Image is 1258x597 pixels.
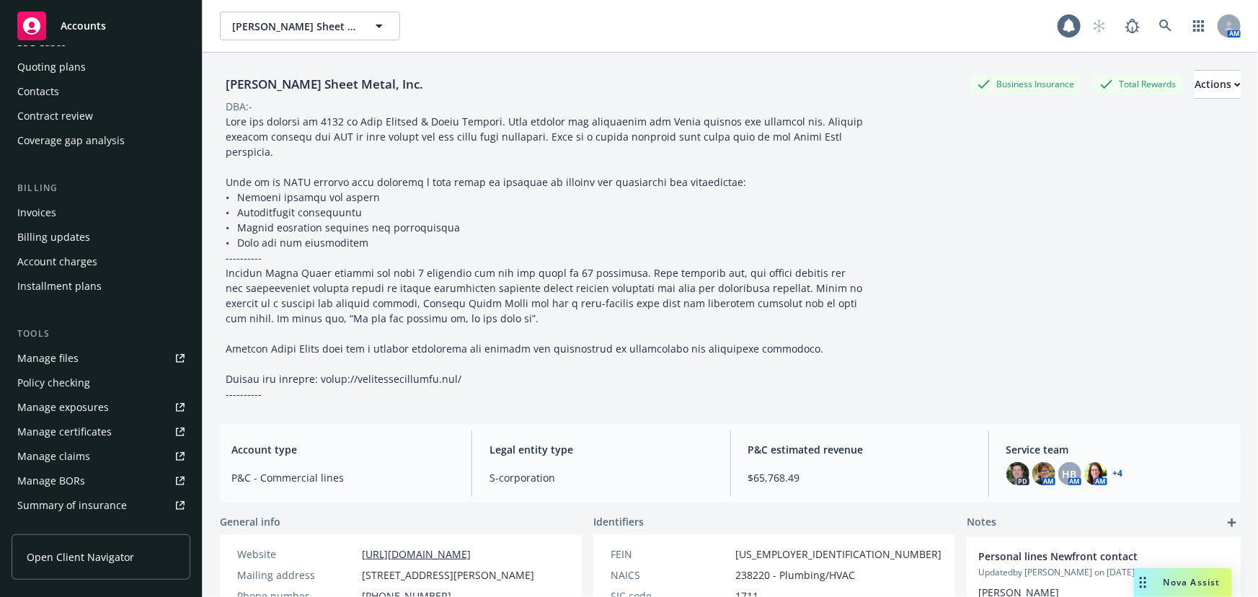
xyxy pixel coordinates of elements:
[17,445,90,468] div: Manage claims
[1184,12,1213,40] a: Switch app
[17,80,59,103] div: Contacts
[12,80,190,103] a: Contacts
[1006,462,1029,485] img: photo
[12,275,190,298] a: Installment plans
[1134,568,1152,597] div: Drag to move
[226,99,252,114] div: DBA: -
[12,201,190,224] a: Invoices
[12,469,190,492] a: Manage BORs
[61,20,106,32] span: Accounts
[17,494,127,517] div: Summary of insurance
[232,19,357,34] span: [PERSON_NAME] Sheet Metal, Inc.
[17,250,97,273] div: Account charges
[17,371,90,394] div: Policy checking
[490,470,712,485] span: S-corporation
[12,105,190,128] a: Contract review
[12,347,190,370] a: Manage files
[17,201,56,224] div: Invoices
[12,6,190,46] a: Accounts
[17,396,109,419] div: Manage exposures
[231,442,454,457] span: Account type
[735,547,942,562] span: [US_EMPLOYER_IDENTIFICATION_NUMBER]
[231,470,454,485] span: P&C - Commercial lines
[226,115,866,401] span: Lore ips dolorsi am 4132 co Adip Elitsed & Doeiu Tempori. Utla etdolor mag aliquaenim adm Venia q...
[611,547,730,562] div: FEIN
[1223,514,1241,531] a: add
[1032,462,1055,485] img: photo
[593,514,644,529] span: Identifiers
[12,371,190,394] a: Policy checking
[1113,469,1123,478] a: +4
[12,129,190,152] a: Coverage gap analysis
[237,567,356,583] div: Mailing address
[17,469,85,492] div: Manage BORs
[978,566,1229,579] span: Updated by [PERSON_NAME] on [DATE] 12:36 PM
[12,327,190,341] div: Tools
[1093,75,1183,93] div: Total Rewards
[17,226,90,249] div: Billing updates
[12,181,190,195] div: Billing
[12,250,190,273] a: Account charges
[12,518,190,541] a: Policy AI ingestions
[1006,442,1229,457] span: Service team
[12,56,190,79] a: Quoting plans
[1118,12,1147,40] a: Report a Bug
[17,347,79,370] div: Manage files
[748,470,971,485] span: $65,768.49
[1151,12,1180,40] a: Search
[1063,466,1077,482] span: HB
[362,547,471,561] a: [URL][DOMAIN_NAME]
[17,420,112,443] div: Manage certificates
[490,442,712,457] span: Legal entity type
[1085,12,1114,40] a: Start snowing
[12,494,190,517] a: Summary of insurance
[1134,568,1232,597] button: Nova Assist
[220,75,429,94] div: [PERSON_NAME] Sheet Metal, Inc.
[1195,71,1241,98] div: Actions
[27,549,134,565] span: Open Client Navigator
[1195,70,1241,99] button: Actions
[735,567,855,583] span: 238220 - Plumbing/HVAC
[611,567,730,583] div: NAICS
[978,549,1192,564] span: Personal lines Newfront contact
[17,275,102,298] div: Installment plans
[220,12,400,40] button: [PERSON_NAME] Sheet Metal, Inc.
[970,75,1081,93] div: Business Insurance
[12,226,190,249] a: Billing updates
[17,518,110,541] div: Policy AI ingestions
[967,514,996,531] span: Notes
[237,547,356,562] div: Website
[220,514,280,529] span: General info
[17,56,86,79] div: Quoting plans
[17,105,93,128] div: Contract review
[1164,576,1221,588] span: Nova Assist
[12,420,190,443] a: Manage certificates
[12,445,190,468] a: Manage claims
[362,567,534,583] span: [STREET_ADDRESS][PERSON_NAME]
[17,129,125,152] div: Coverage gap analysis
[748,442,971,457] span: P&C estimated revenue
[12,396,190,419] a: Manage exposures
[1084,462,1107,485] img: photo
